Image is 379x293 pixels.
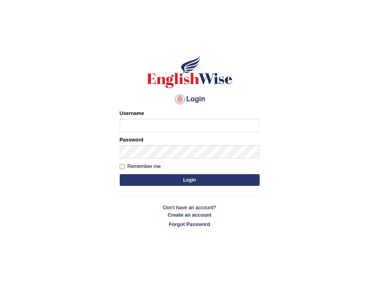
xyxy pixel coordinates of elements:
[120,136,143,143] label: Password
[120,164,125,169] input: Remember me
[120,211,260,219] a: Create an account
[120,204,260,228] p: Don't have an account?
[120,221,260,228] a: Forgot Password
[120,93,260,106] h4: Login
[120,162,161,170] label: Remember me
[120,174,260,186] button: Login
[145,54,234,89] img: Logo of English Wise sign in for intelligent practice with AI
[120,109,144,117] label: Username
